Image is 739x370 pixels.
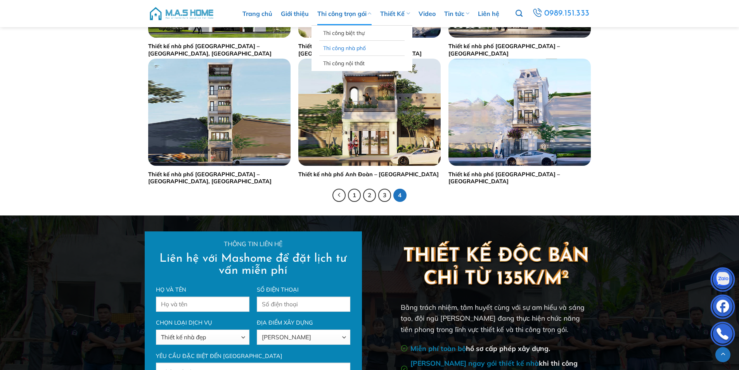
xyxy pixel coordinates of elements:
[148,59,291,165] img: Thiết kế nhà phố Chị Oanh - Thanh Xuân, Hà Nội
[478,2,499,25] a: Liên hệ
[448,171,591,185] a: Thiết kế nhà phố [GEOGRAPHIC_DATA] – [GEOGRAPHIC_DATA]
[380,2,410,25] a: Thiết Kế
[711,269,734,292] img: Zalo
[257,297,350,312] input: Số điện thoại
[711,296,734,320] img: Facebook
[363,189,376,202] a: 2
[378,189,391,202] a: 3
[156,352,350,361] label: Yêu cầu đặc biệt đến [GEOGRAPHIC_DATA]
[410,359,539,367] strong: [PERSON_NAME] ngay gói thiết kế nhà
[148,171,291,185] a: Thiết kế nhà phố [GEOGRAPHIC_DATA] – [GEOGRAPHIC_DATA], [GEOGRAPHIC_DATA]
[410,344,550,353] span: hồ sơ cấp phép xây dựng.
[298,59,441,165] img: Thiết kế nhà phố Anh Đoàn - Vĩnh Phúc
[323,56,401,71] a: Thi công nội thất
[516,5,523,22] a: Tìm kiếm
[156,285,249,294] label: Họ và tên
[149,2,215,25] img: M.A.S HOME – Tổng Thầu Thiết Kế Và Xây Nhà Trọn Gói
[156,253,350,277] h2: Liên hệ với Mashome để đặt lịch tư vấn miễn phí
[257,285,350,294] label: Số điện thoại
[242,2,272,25] a: Trang chủ
[410,344,466,353] strong: Miễn phí toàn bộ
[323,41,401,56] a: Thi công nhà phố
[715,347,730,362] a: Lên đầu trang
[348,189,361,202] a: 1
[711,323,734,347] img: Phone
[156,239,350,249] p: Thông tin liên hệ
[156,297,249,312] input: Họ và tên
[401,303,585,334] span: Bằng trách nhiệm, tâm huyết cùng với sự am hiểu và sáng tạo, đội ngũ [PERSON_NAME] đang thực hiện...
[444,2,469,25] a: Tin tức
[257,318,350,327] label: Địa điểm xây dựng
[419,2,436,25] a: Video
[448,43,591,57] a: Thiết kế nhà phố [GEOGRAPHIC_DATA] – [GEOGRAPHIC_DATA]
[281,2,309,25] a: Giới thiệu
[298,43,441,57] a: Thiết kế nhà phố [GEOGRAPHIC_DATA] – [GEOGRAPHIC_DATA], [GEOGRAPHIC_DATA]
[156,318,249,327] label: Chọn loại dịch vụ
[298,171,439,178] a: Thiết kế nhà phố Anh Đoàn – [GEOGRAPHIC_DATA]
[323,26,401,40] a: Thi công biệt thự
[544,7,590,20] span: 0989.151.333
[317,2,372,25] a: Thi công trọn gói
[393,189,407,202] span: 4
[448,59,591,165] img: Thiết kế nhà phố anh Mạnh - Hải Dương
[531,7,591,21] a: 0989.151.333
[148,43,291,57] a: Thiết kế nhà phố [GEOGRAPHIC_DATA] – [GEOGRAPHIC_DATA], [GEOGRAPHIC_DATA]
